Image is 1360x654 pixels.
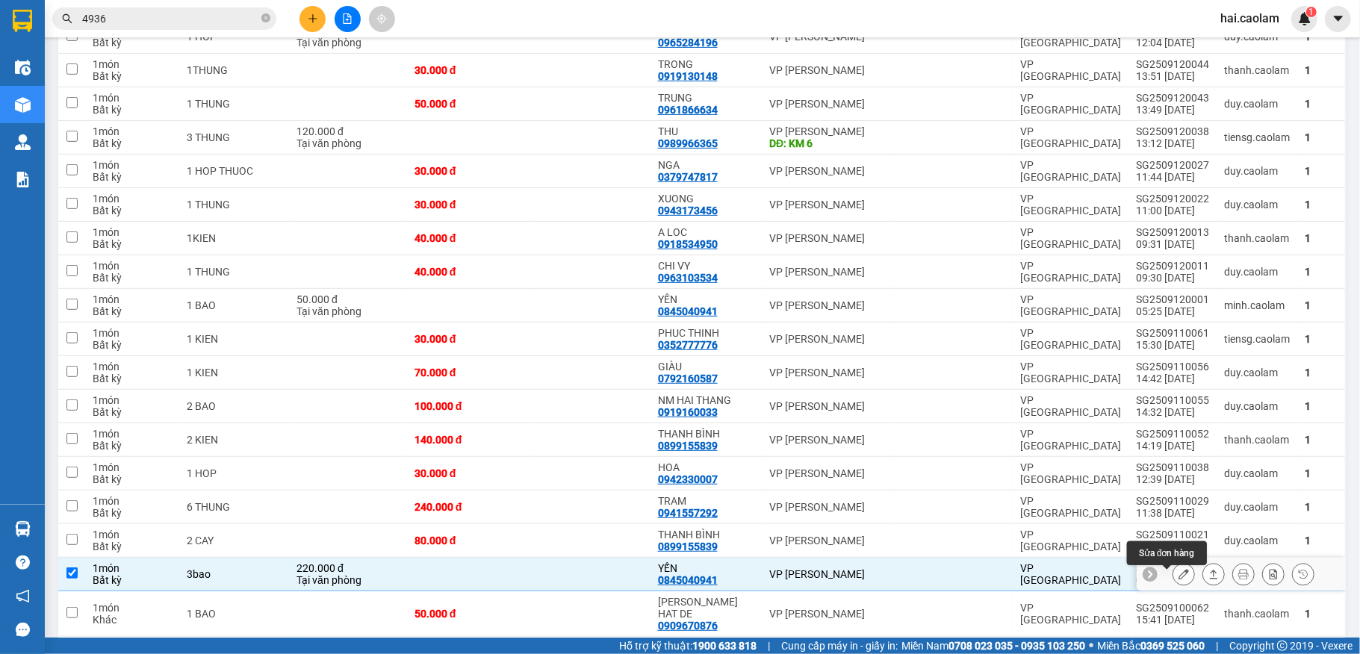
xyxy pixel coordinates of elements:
div: CHI VY [658,260,754,272]
div: SG2509120027 [1136,159,1209,171]
div: 1 món [93,361,172,373]
div: VP [PERSON_NAME] [769,568,887,580]
div: 30.000 đ [414,467,521,479]
div: VP [PERSON_NAME] [769,535,887,546]
div: 0899155839 [658,440,718,452]
div: 1 [1305,333,1338,345]
div: Tại văn phòng [296,305,400,317]
div: 1 [1305,535,1338,546]
div: 2 CAY [187,535,282,546]
span: ⚪️ [1089,643,1093,649]
div: Bất kỳ [93,440,172,452]
div: 0963103534 [658,272,718,284]
div: Linh CAO HAT DE [658,596,754,620]
div: 1 THUNG [187,98,282,110]
div: SG2509120044 [1136,58,1209,70]
div: 12:39 [DATE] [1136,473,1209,485]
div: 13:51 [DATE] [1136,70,1209,82]
div: THU [658,125,754,137]
div: 1 món [93,461,172,473]
div: 14:32 [DATE] [1136,406,1209,418]
div: HOA [658,461,754,473]
img: icon-new-feature [1298,12,1311,25]
div: 1 món [93,58,172,70]
div: VP [PERSON_NAME] [769,199,887,211]
div: 1 món [93,529,172,541]
div: thanh.caolam [1224,434,1290,446]
div: 0942330007 [658,473,718,485]
div: 220.000 đ [296,562,400,574]
div: 0899155839 [658,541,718,552]
div: 04:56 [DATE] [1136,574,1209,586]
div: VP [PERSON_NAME] [769,333,887,345]
div: 1 món [93,226,172,238]
strong: 1900 633 818 [692,640,757,652]
div: SG2509110061 [1136,327,1209,339]
img: logo.jpg [162,19,198,54]
button: file-add [335,6,361,32]
div: Bất kỳ [93,272,172,284]
div: Bất kỳ [93,137,172,149]
span: Hỗ trợ kỹ thuật: [619,638,757,654]
span: plus [308,13,318,24]
span: Miền Bắc [1097,638,1205,654]
input: Tìm tên, số ĐT hoặc mã đơn [82,10,258,27]
div: SG2509120022 [1136,193,1209,205]
div: SG2509110056 [1136,361,1209,373]
div: thanh.caolam [1224,608,1290,620]
div: 1 món [93,495,172,507]
b: [DOMAIN_NAME] [125,57,205,69]
div: 14:19 [DATE] [1136,440,1209,452]
b: [PERSON_NAME] [19,96,84,166]
div: VP [PERSON_NAME] [769,266,887,278]
div: 0919130148 [658,70,718,82]
div: 1 HOP [187,467,282,479]
div: 1 [1305,165,1338,177]
div: duy.caolam [1224,266,1290,278]
div: 80.000 đ [414,535,521,546]
div: VP [GEOGRAPHIC_DATA] [1020,193,1121,217]
div: Bất kỳ [93,541,172,552]
div: VP [GEOGRAPHIC_DATA] [1020,327,1121,351]
div: 0918534950 [658,238,718,250]
div: thanh.caolam [1224,232,1290,244]
div: 0943173456 [658,205,718,217]
img: warehouse-icon [15,60,31,75]
div: XUONG [658,193,754,205]
span: copyright [1277,641,1288,651]
div: 1 [1305,266,1338,278]
span: hai.caolam [1208,9,1291,28]
button: plus [299,6,326,32]
div: VP [GEOGRAPHIC_DATA] [1020,428,1121,452]
div: 1 HOP THUOC [187,165,282,177]
div: 1 [1305,608,1338,620]
div: tiensg.caolam [1224,131,1290,143]
div: 50.000 đ [296,293,400,305]
div: 13:49 [DATE] [1136,104,1209,116]
div: VP [PERSON_NAME] [769,400,887,412]
div: 1 BAO [187,299,282,311]
div: A LOC [658,226,754,238]
div: VP [GEOGRAPHIC_DATA] [1020,562,1121,586]
div: 0961866634 [658,104,718,116]
div: 1 [1305,98,1338,110]
div: 1 [1305,367,1338,379]
div: SG2509110021 [1136,529,1209,541]
button: aim [369,6,395,32]
div: VP [PERSON_NAME] [769,64,887,76]
div: Bất kỳ [93,171,172,183]
div: VP [GEOGRAPHIC_DATA] [1020,529,1121,552]
div: 240.000 đ [414,501,521,513]
div: 12:04 [DATE] [1136,37,1209,49]
div: PHUC THINH [658,327,754,339]
div: 30.000 đ [414,165,521,177]
div: Sửa đơn hàng [1127,541,1207,565]
div: tiensg.caolam [1224,333,1290,345]
div: 2 BAO [187,400,282,412]
div: 1 [1305,299,1338,311]
div: 1 món [93,125,172,137]
div: 1 [1305,131,1338,143]
div: 0845040941 [658,305,718,317]
div: VP [GEOGRAPHIC_DATA] [1020,226,1121,250]
span: notification [16,589,30,603]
